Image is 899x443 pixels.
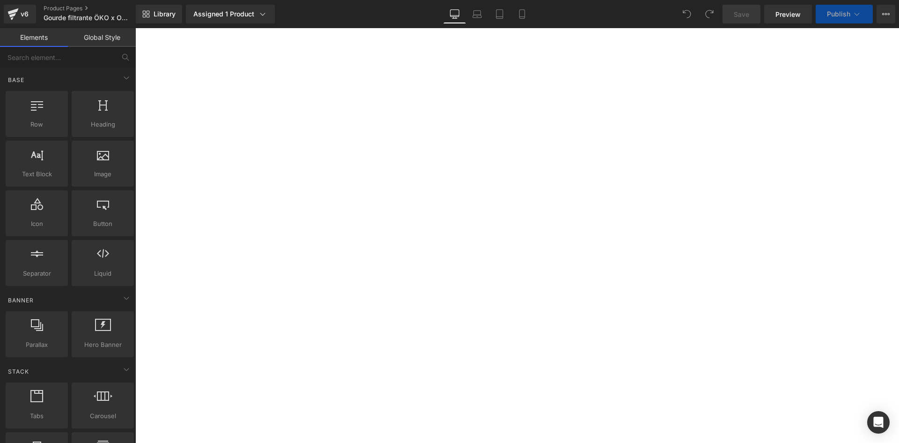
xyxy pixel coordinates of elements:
button: More [877,5,895,23]
span: Image [74,169,131,179]
span: Tabs [8,411,65,421]
span: Save [734,9,749,19]
a: Tablet [488,5,511,23]
button: Publish [816,5,873,23]
a: New Library [136,5,182,23]
a: Desktop [443,5,466,23]
span: Parallax [8,340,65,350]
a: Laptop [466,5,488,23]
a: v6 [4,5,36,23]
button: Undo [678,5,696,23]
a: Product Pages [44,5,151,12]
span: Icon [8,219,65,229]
a: Global Style [68,28,136,47]
span: Liquid [74,269,131,278]
span: Heading [74,120,131,129]
span: Banner [7,296,35,305]
button: Redo [700,5,719,23]
span: Separator [8,269,65,278]
span: Publish [827,10,850,18]
a: Mobile [511,5,533,23]
span: Stack [7,367,30,376]
span: Button [74,219,131,229]
span: Row [8,120,65,129]
span: Carousel [74,411,131,421]
span: Hero Banner [74,340,131,350]
span: Library [154,10,176,18]
div: Assigned 1 Product [193,9,267,19]
span: Gourde filtrante ÖKO x OM Août 2025 [44,14,133,22]
span: Base [7,75,25,84]
div: v6 [19,8,30,20]
span: Text Block [8,169,65,179]
a: Preview [764,5,812,23]
span: Preview [775,9,801,19]
div: Open Intercom Messenger [867,411,890,434]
